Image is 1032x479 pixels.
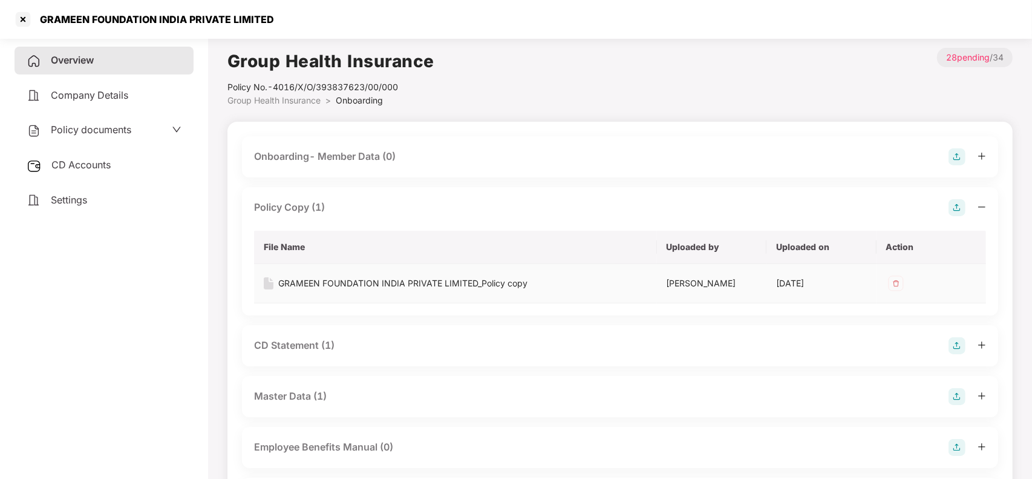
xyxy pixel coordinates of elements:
img: svg+xml;base64,PHN2ZyB3aWR0aD0iMjUiIGhlaWdodD0iMjQiIHZpZXdCb3g9IjAgMCAyNSAyNCIgZmlsbD0ibm9uZSIgeG... [27,159,42,173]
span: plus [978,341,986,349]
div: [DATE] [776,277,867,290]
div: GRAMEEN FOUNDATION INDIA PRIVATE LIMITED_Policy copy [278,277,527,290]
div: Employee Benefits Manual (0) [254,440,393,455]
img: svg+xml;base64,PHN2ZyB4bWxucz0iaHR0cDovL3d3dy53My5vcmcvMjAwMC9zdmciIHdpZHRoPSIyOCIgaGVpZ2h0PSIyOC... [949,199,965,216]
span: 28 pending [946,52,990,62]
div: [PERSON_NAME] [667,277,757,290]
img: svg+xml;base64,PHN2ZyB4bWxucz0iaHR0cDovL3d3dy53My5vcmcvMjAwMC9zdmciIHdpZHRoPSIyNCIgaGVpZ2h0PSIyNC... [27,54,41,68]
img: svg+xml;base64,PHN2ZyB4bWxucz0iaHR0cDovL3d3dy53My5vcmcvMjAwMC9zdmciIHdpZHRoPSIzMiIgaGVpZ2h0PSIzMi... [886,274,906,293]
img: svg+xml;base64,PHN2ZyB4bWxucz0iaHR0cDovL3d3dy53My5vcmcvMjAwMC9zdmciIHdpZHRoPSIyNCIgaGVpZ2h0PSIyNC... [27,193,41,208]
span: CD Accounts [51,159,111,171]
span: Overview [51,54,94,66]
p: / 34 [937,48,1013,67]
img: svg+xml;base64,PHN2ZyB4bWxucz0iaHR0cDovL3d3dy53My5vcmcvMjAwMC9zdmciIHdpZHRoPSIxNiIgaGVpZ2h0PSIyMC... [264,277,273,289]
th: Uploaded by [657,231,767,264]
div: CD Statement (1) [254,338,335,353]
th: Action [877,231,987,264]
th: File Name [254,231,657,264]
th: Uploaded on [766,231,877,264]
span: Settings [51,194,87,206]
img: svg+xml;base64,PHN2ZyB4bWxucz0iaHR0cDovL3d3dy53My5vcmcvMjAwMC9zdmciIHdpZHRoPSIyOCIgaGVpZ2h0PSIyOC... [949,439,965,456]
span: minus [978,203,986,211]
img: svg+xml;base64,PHN2ZyB4bWxucz0iaHR0cDovL3d3dy53My5vcmcvMjAwMC9zdmciIHdpZHRoPSIyOCIgaGVpZ2h0PSIyOC... [949,148,965,165]
div: Onboarding- Member Data (0) [254,149,396,164]
div: Policy No.- 4016/X/O/393837623/00/000 [227,81,434,94]
img: svg+xml;base64,PHN2ZyB4bWxucz0iaHR0cDovL3d3dy53My5vcmcvMjAwMC9zdmciIHdpZHRoPSIyOCIgaGVpZ2h0PSIyOC... [949,337,965,354]
img: svg+xml;base64,PHN2ZyB4bWxucz0iaHR0cDovL3d3dy53My5vcmcvMjAwMC9zdmciIHdpZHRoPSIyNCIgaGVpZ2h0PSIyNC... [27,88,41,103]
span: Policy documents [51,124,131,136]
span: down [172,125,181,134]
span: plus [978,152,986,160]
span: plus [978,392,986,400]
img: svg+xml;base64,PHN2ZyB4bWxucz0iaHR0cDovL3d3dy53My5vcmcvMjAwMC9zdmciIHdpZHRoPSIyNCIgaGVpZ2h0PSIyNC... [27,124,41,138]
span: > [325,95,331,105]
span: Company Details [51,89,128,101]
div: Master Data (1) [254,389,327,404]
div: Policy Copy (1) [254,200,325,215]
div: GRAMEEN FOUNDATION INDIA PRIVATE LIMITED [33,13,274,25]
span: plus [978,443,986,451]
h1: Group Health Insurance [227,48,434,74]
span: Onboarding [336,95,383,105]
span: Group Health Insurance [227,95,321,105]
img: svg+xml;base64,PHN2ZyB4bWxucz0iaHR0cDovL3d3dy53My5vcmcvMjAwMC9zdmciIHdpZHRoPSIyOCIgaGVpZ2h0PSIyOC... [949,388,965,405]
